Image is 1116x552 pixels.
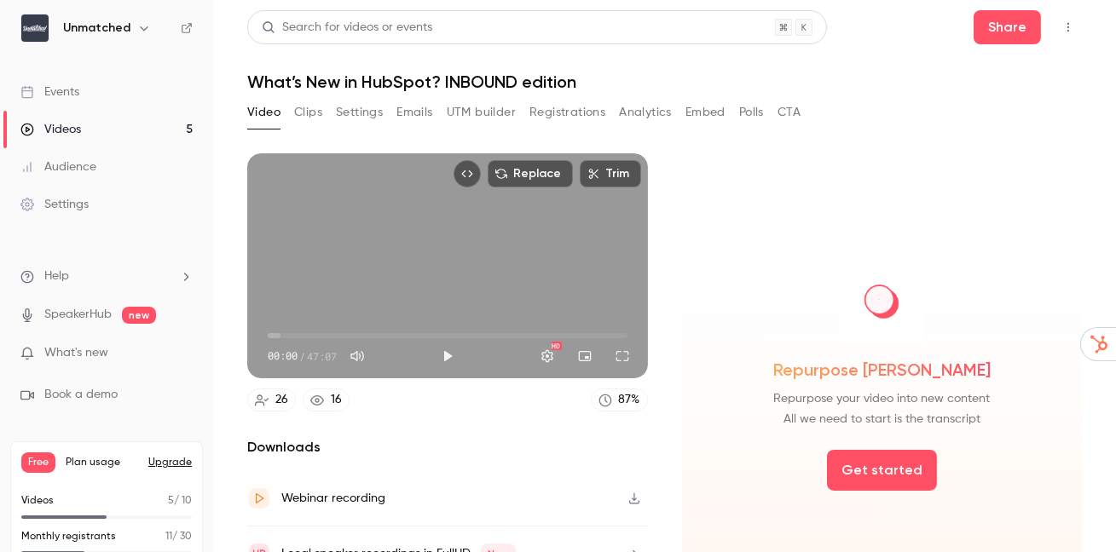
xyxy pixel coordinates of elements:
[685,99,726,126] button: Embed
[20,121,81,138] div: Videos
[44,344,108,362] span: What's new
[63,20,130,37] h6: Unmatched
[165,532,172,542] span: 11
[168,496,174,506] span: 5
[247,72,1082,92] h1: What’s New in HubSpot? INBOUND edition
[529,99,605,126] button: Registrations
[122,307,156,324] span: new
[148,456,192,469] button: Upgrade
[580,160,641,187] button: Trim
[247,99,280,126] button: Video
[974,10,1041,44] button: Share
[21,14,49,42] img: Unmatched
[66,456,138,469] span: Plan usage
[773,358,991,382] span: Repurpose [PERSON_NAME]
[275,391,288,409] div: 26
[20,83,79,101] div: Events
[739,99,764,126] button: Polls
[591,388,648,411] a: 87%
[262,19,432,37] div: Search for videos or events
[1055,14,1082,41] button: Top Bar Actions
[21,452,55,473] span: Free
[331,391,342,409] div: 16
[44,386,118,404] span: Book a demo
[20,158,96,175] div: Audience
[44,267,69,285] span: Help
[340,339,374,373] button: Mute
[773,388,990,429] span: Repurpose your video into new content All we need to start is the transcript
[431,339,465,373] button: Play
[281,488,385,509] div: Webinar recording
[44,306,112,324] a: SpeakerHub
[20,196,89,213] div: Settings
[778,99,801,126] button: CTA
[20,267,193,285] li: help-dropdown-opener
[619,99,672,126] button: Analytics
[619,391,640,409] div: 87 %
[294,99,322,126] button: Clips
[165,529,192,544] p: / 30
[454,160,481,187] button: Embed video
[268,348,337,364] div: 00:00
[396,99,432,126] button: Emails
[447,99,516,126] button: UTM builder
[568,339,602,373] button: Turn on miniplayer
[605,339,639,373] button: Full screen
[307,348,337,364] span: 47:07
[247,437,648,457] h2: Downloads
[299,348,305,364] span: /
[488,160,573,187] button: Replace
[530,339,564,373] button: Settings
[21,529,116,544] p: Monthly registrants
[21,493,54,509] p: Videos
[827,450,937,491] button: Get started
[303,388,350,411] a: 16
[168,493,192,509] p: / 10
[268,348,298,364] span: 00:00
[552,342,562,350] div: HD
[336,99,383,126] button: Settings
[247,388,296,411] a: 26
